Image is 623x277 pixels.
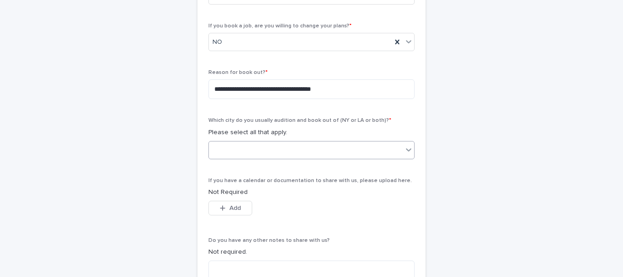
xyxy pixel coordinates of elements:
span: Do you have any other notes to share with us? [208,238,330,243]
p: Not Required [208,188,415,197]
span: NO [213,37,222,47]
span: Add [229,205,241,211]
span: If you book a job, are you willing to change your plans? [208,23,352,29]
p: Not required. [208,247,415,257]
p: Please select all that apply. [208,128,415,137]
button: Add [208,201,252,215]
span: Reason for book out? [208,70,268,75]
span: Which city do you usually audition and book out of (NY or LA or both)? [208,118,391,123]
span: If you have a calendar or documentation to share with us, please upload here. [208,178,412,183]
